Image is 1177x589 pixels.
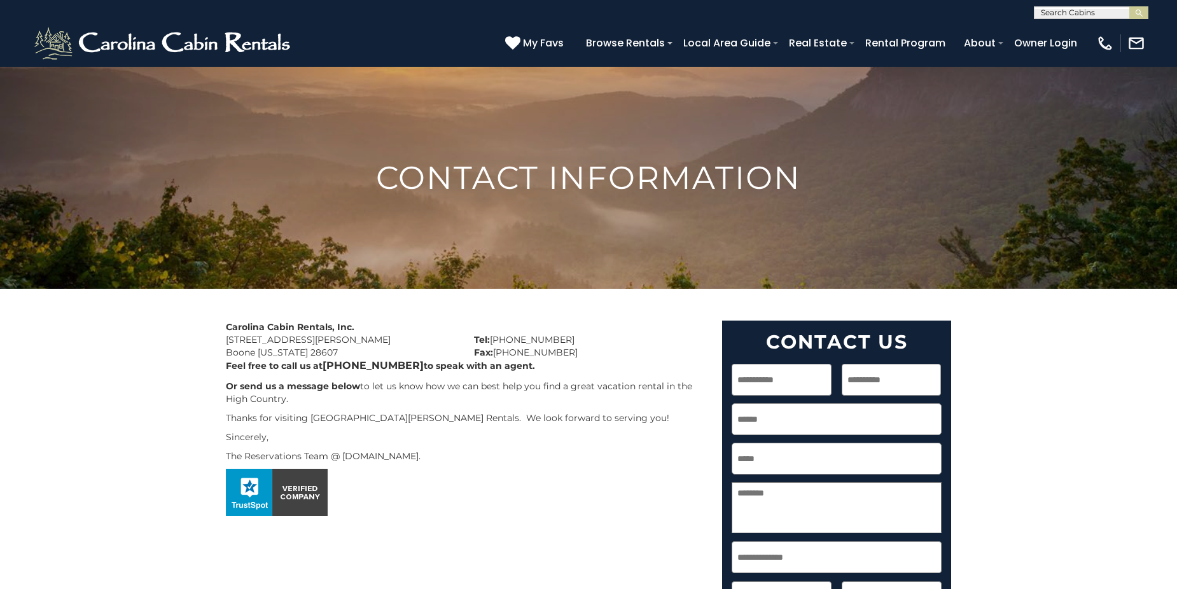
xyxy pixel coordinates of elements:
[323,359,424,371] b: [PHONE_NUMBER]
[32,24,296,62] img: White-1-2.png
[859,32,952,54] a: Rental Program
[226,412,703,424] p: Thanks for visiting [GEOGRAPHIC_DATA][PERSON_NAME] Rentals. We look forward to serving you!
[474,347,493,358] strong: Fax:
[1127,34,1145,52] img: mail-regular-white.png
[226,450,703,462] p: The Reservations Team @ [DOMAIN_NAME].
[226,321,354,333] strong: Carolina Cabin Rentals, Inc.
[523,35,564,51] span: My Favs
[226,380,703,405] p: to let us know how we can best help you find a great vacation rental in the High Country.
[474,334,490,345] strong: Tel:
[505,35,567,52] a: My Favs
[226,431,703,443] p: Sincerely,
[226,469,328,516] img: seal_horizontal.png
[958,32,1002,54] a: About
[216,321,464,359] div: [STREET_ADDRESS][PERSON_NAME] Boone [US_STATE] 28607
[226,360,323,371] b: Feel free to call us at
[1096,34,1114,52] img: phone-regular-white.png
[732,330,942,354] h2: Contact Us
[424,360,535,371] b: to speak with an agent.
[580,32,671,54] a: Browse Rentals
[783,32,853,54] a: Real Estate
[226,380,360,392] b: Or send us a message below
[464,321,713,359] div: [PHONE_NUMBER] [PHONE_NUMBER]
[1008,32,1083,54] a: Owner Login
[677,32,777,54] a: Local Area Guide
